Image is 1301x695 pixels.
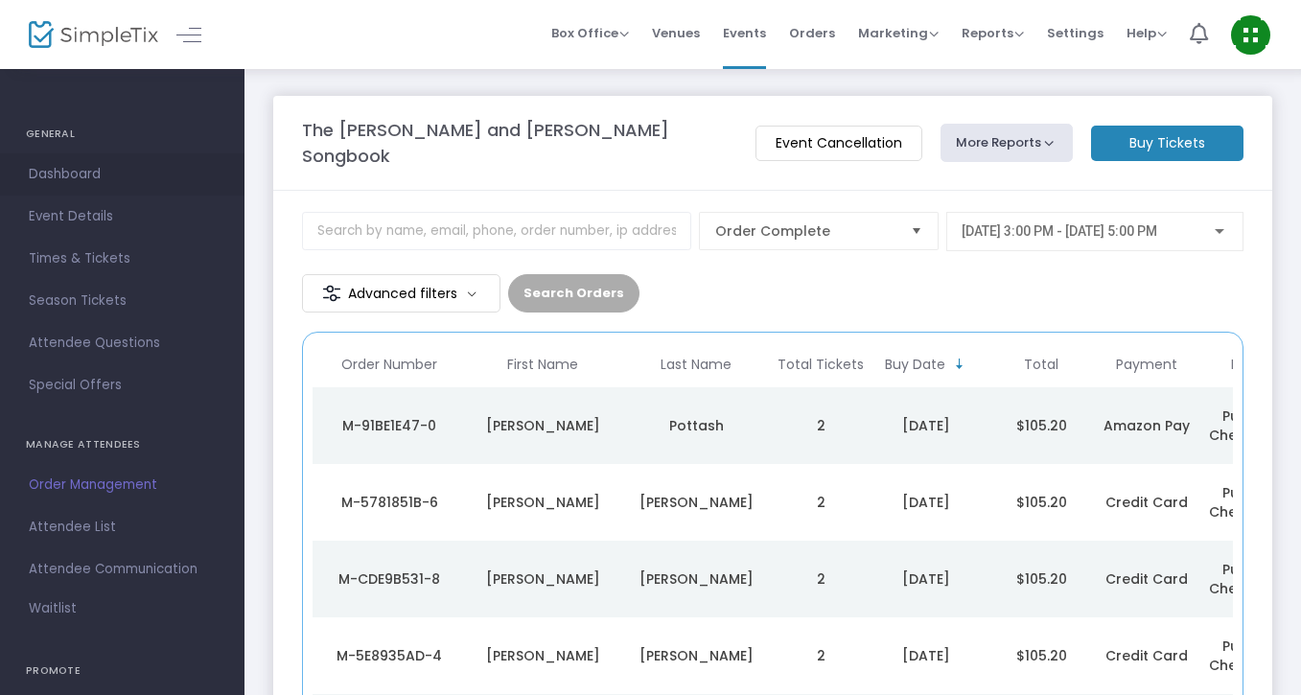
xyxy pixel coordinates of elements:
div: Szpak [624,493,768,512]
span: Orders [789,9,835,58]
span: Order Number [341,357,437,373]
span: Order Complete [715,221,895,241]
span: Reports [962,24,1024,42]
td: 2 [773,617,869,694]
span: Attendee Questions [29,331,216,356]
div: Stephen [471,493,615,512]
div: 8/19/2025 [873,646,979,665]
td: 2 [773,541,869,617]
td: $105.20 [984,387,1099,464]
span: Payment [1116,357,1177,373]
span: Box Office [551,24,629,42]
m-button: Advanced filters [302,274,500,313]
span: [DATE] 3:00 PM - [DATE] 5:00 PM [962,223,1157,239]
span: Times & Tickets [29,246,216,271]
span: Last Name [661,357,732,373]
input: Search by name, email, phone, order number, ip address, or last 4 digits of card [302,212,691,250]
span: Help [1127,24,1167,42]
span: Dashboard [29,162,216,187]
span: Season Tickets [29,289,216,313]
m-button: Buy Tickets [1091,126,1243,161]
div: 8/21/2025 [873,416,979,435]
span: Events [723,9,766,58]
span: Settings [1047,9,1104,58]
span: Buy Date [885,357,945,373]
span: Attendee Communication [29,557,216,582]
div: Bruce [471,416,615,435]
h4: MANAGE ATTENDEES [26,426,219,464]
span: Waitlist [29,599,77,618]
m-panel-title: The [PERSON_NAME] and [PERSON_NAME] Songbook [302,117,736,169]
td: 2 [773,464,869,541]
div: M-5E8935AD-4 [317,646,461,665]
div: 8/21/2025 [873,493,979,512]
div: Joan [471,569,615,589]
div: Grebow [624,646,768,665]
div: M-5781851B-6 [317,493,461,512]
span: Venues [652,9,700,58]
span: Event Details [29,204,216,229]
td: $105.20 [984,617,1099,694]
th: Total Tickets [773,342,869,387]
span: Amazon Pay [1104,416,1190,435]
span: Marketing [858,24,939,42]
div: Ralph [471,646,615,665]
span: Attendee List [29,515,216,540]
span: Credit Card [1105,493,1188,512]
td: $105.20 [984,464,1099,541]
td: 2 [773,387,869,464]
button: Select [903,213,930,249]
div: Pottash [624,416,768,435]
div: M-CDE9B531-8 [317,569,461,589]
div: Fleischman [624,569,768,589]
span: PoS [1231,357,1255,373]
m-button: Event Cancellation [755,126,922,161]
div: 8/20/2025 [873,569,979,589]
h4: GENERAL [26,115,219,153]
h4: PROMOTE [26,652,219,690]
span: Special Offers [29,373,216,398]
button: More Reports [941,124,1073,162]
img: filter [322,284,341,303]
span: Public Checkout [1209,483,1277,521]
span: First Name [507,357,578,373]
span: Public Checkout [1209,406,1277,445]
span: Total [1024,357,1058,373]
span: Credit Card [1105,646,1188,665]
span: Order Management [29,473,216,498]
span: Public Checkout [1209,637,1277,675]
span: Public Checkout [1209,560,1277,598]
td: $105.20 [984,541,1099,617]
span: Sortable [952,357,967,372]
div: M-91BE1E47-0 [317,416,461,435]
span: Credit Card [1105,569,1188,589]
